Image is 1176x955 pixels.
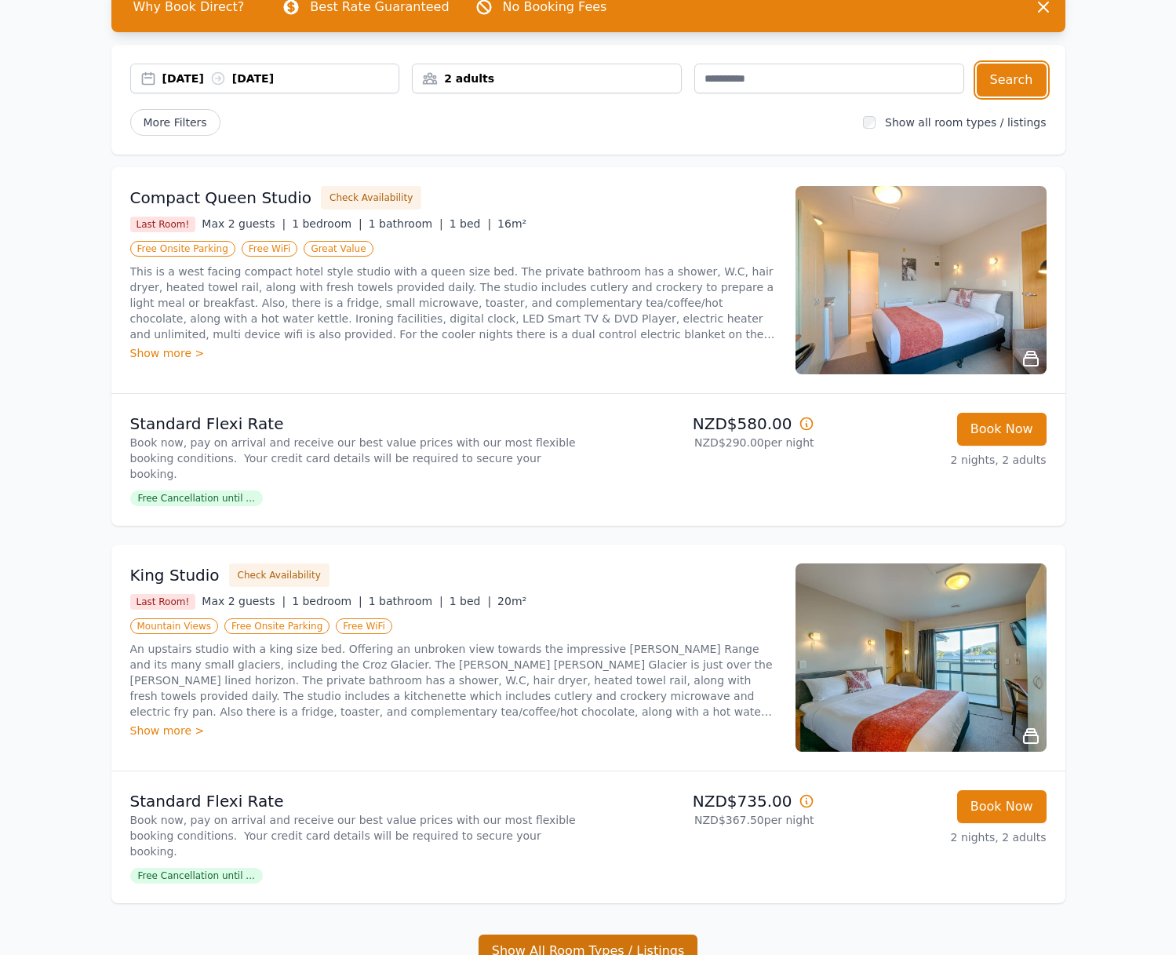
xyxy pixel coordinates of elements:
p: Standard Flexi Rate [130,413,582,435]
span: Free Onsite Parking [224,618,329,634]
span: Free Cancellation until ... [130,868,263,884]
span: Free WiFi [336,618,392,634]
h3: King Studio [130,564,220,586]
span: 1 bed | [450,595,491,607]
div: Show more > [130,345,777,361]
p: NZD$735.00 [595,790,814,812]
p: This is a west facing compact hotel style studio with a queen size bed. The private bathroom has ... [130,264,777,342]
button: Search [977,64,1047,97]
div: 2 adults [413,71,681,86]
button: Check Availability [229,563,329,587]
span: Last Room! [130,217,196,232]
p: 2 nights, 2 adults [827,829,1047,845]
button: Check Availability [321,186,421,210]
label: Show all room types / listings [885,116,1046,129]
span: Great Value [304,241,373,257]
span: Last Room! [130,594,196,610]
h3: Compact Queen Studio [130,187,312,209]
div: [DATE] [DATE] [162,71,399,86]
span: Max 2 guests | [202,217,286,230]
p: 2 nights, 2 adults [827,452,1047,468]
span: 1 bathroom | [369,595,443,607]
p: Standard Flexi Rate [130,790,582,812]
p: NZD$290.00 per night [595,435,814,450]
span: Free Cancellation until ... [130,490,263,506]
span: 1 bedroom | [292,595,362,607]
span: Free Onsite Parking [130,241,235,257]
p: An upstairs studio with a king size bed. Offering an unbroken view towards the impressive [PERSON... [130,641,777,720]
span: 16m² [497,217,526,230]
p: Book now, pay on arrival and receive our best value prices with our most flexible booking conditi... [130,812,582,859]
span: Free WiFi [242,241,298,257]
span: More Filters [130,109,220,136]
span: Mountain Views [130,618,218,634]
span: 1 bedroom | [292,217,362,230]
p: Book now, pay on arrival and receive our best value prices with our most flexible booking conditi... [130,435,582,482]
button: Book Now [957,790,1047,823]
span: 20m² [497,595,526,607]
span: Max 2 guests | [202,595,286,607]
span: 1 bed | [450,217,491,230]
span: 1 bathroom | [369,217,443,230]
div: Show more > [130,723,777,738]
button: Book Now [957,413,1047,446]
p: NZD$367.50 per night [595,812,814,828]
p: NZD$580.00 [595,413,814,435]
